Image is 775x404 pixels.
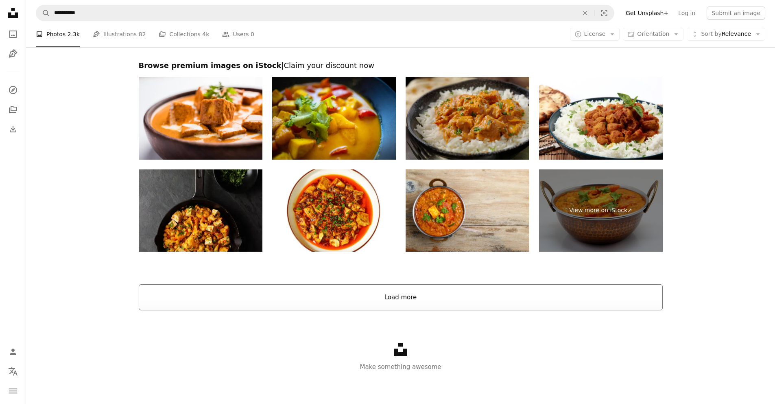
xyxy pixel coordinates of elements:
[406,169,529,252] img: Indian Food or Indian Curry in a copper brass serving bowl.
[251,30,254,39] span: 0
[570,28,620,41] button: License
[594,5,614,21] button: Visual search
[406,77,529,160] img: Tofu Curry with Rice and Naan Bread
[576,5,594,21] button: Clear
[539,169,663,252] a: View more on iStock↗
[281,61,374,70] span: | Claim your discount now
[5,46,21,62] a: Illustrations
[159,21,209,47] a: Collections 4k
[701,30,751,38] span: Relevance
[539,77,663,160] img: Soya Chunks
[673,7,700,20] a: Log in
[36,5,614,21] form: Find visuals sitewide
[621,7,673,20] a: Get Unsplash+
[5,82,21,98] a: Explore
[139,169,262,252] img: Healthy Vegan cauliflower, chickpea, and tofu curry
[272,169,396,252] img: MaPo Tofu,stir-fried tofu in hot sauce,Sichuan cuisine,Chinese food,food photography
[584,31,606,37] span: License
[5,5,21,23] a: Home — Unsplash
[5,101,21,118] a: Collections
[139,61,663,70] h2: Browse premium images on iStock
[701,31,721,37] span: Sort by
[5,344,21,360] a: Log in / Sign up
[202,30,209,39] span: 4k
[5,363,21,380] button: Language
[93,21,146,47] a: Illustrations 82
[139,77,262,160] img: Paneer Butter Masala also known as Panir makhani or makhanwala. served in a ceramic or wooden bow...
[5,383,21,399] button: Menu
[272,77,396,160] img: Asian vegan stir-fry food - Thai Style Mango Curry
[5,121,21,137] a: Download History
[707,7,765,20] button: Submit an image
[5,26,21,42] a: Photos
[222,21,254,47] a: Users 0
[36,5,50,21] button: Search Unsplash
[623,28,683,41] button: Orientation
[687,28,765,41] button: Sort byRelevance
[637,31,669,37] span: Orientation
[139,284,663,310] button: Load more
[139,30,146,39] span: 82
[26,362,775,372] p: Make something awesome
